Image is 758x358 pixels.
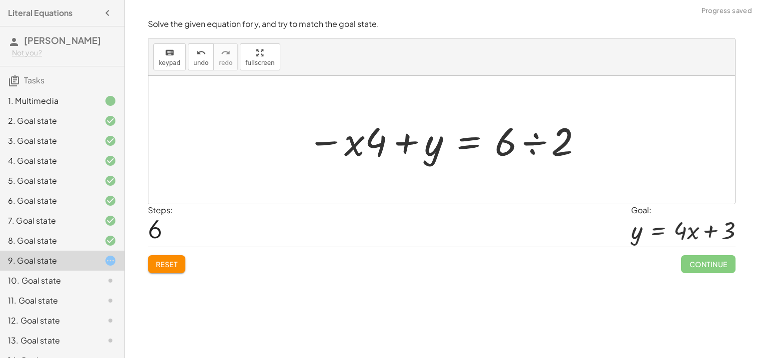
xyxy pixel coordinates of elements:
span: keypad [159,59,181,66]
i: Task finished and correct. [104,215,116,227]
div: 6. Goal state [8,195,88,207]
i: Task finished and correct. [104,195,116,207]
i: Task started. [104,255,116,267]
i: Task finished and correct. [104,235,116,247]
div: 4. Goal state [8,155,88,167]
button: redoredo [213,43,238,70]
div: Goal: [631,204,735,216]
div: 8. Goal state [8,235,88,247]
div: 10. Goal state [8,275,88,287]
span: fullscreen [245,59,274,66]
span: Tasks [24,75,44,85]
span: 6 [148,213,162,244]
i: undo [196,47,206,59]
div: 11. Goal state [8,295,88,307]
i: Task finished and correct. [104,175,116,187]
i: Task not started. [104,315,116,327]
i: redo [221,47,230,59]
div: 3. Goal state [8,135,88,147]
p: Solve the given equation for y, and try to match the goal state. [148,18,736,30]
i: Task finished. [104,95,116,107]
button: keyboardkeypad [153,43,186,70]
div: 12. Goal state [8,315,88,327]
div: 7. Goal state [8,215,88,227]
i: Task finished and correct. [104,155,116,167]
i: Task finished and correct. [104,115,116,127]
h4: Literal Equations [8,7,72,19]
i: keyboard [165,47,174,59]
button: fullscreen [240,43,280,70]
div: 2. Goal state [8,115,88,127]
div: Not you? [12,48,116,58]
label: Steps: [148,205,173,215]
span: Reset [156,260,178,269]
div: 1. Multimedia [8,95,88,107]
div: 5. Goal state [8,175,88,187]
i: Task not started. [104,275,116,287]
span: undo [193,59,208,66]
i: Task finished and correct. [104,135,116,147]
button: undoundo [188,43,214,70]
div: 13. Goal state [8,335,88,347]
i: Task not started. [104,335,116,347]
button: Reset [148,255,186,273]
span: Progress saved [702,6,752,16]
i: Task not started. [104,295,116,307]
span: [PERSON_NAME] [24,34,101,46]
div: 9. Goal state [8,255,88,267]
span: redo [219,59,232,66]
